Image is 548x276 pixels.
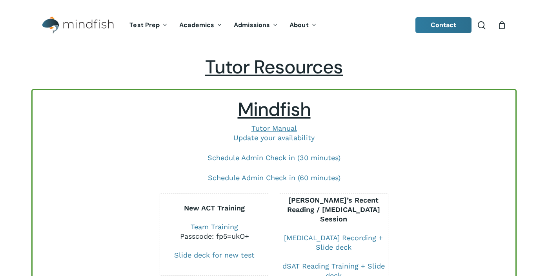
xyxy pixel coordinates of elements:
span: Tutor Resources [205,55,343,79]
a: Contact [415,17,472,33]
b: New ACT Training [184,204,245,212]
a: Schedule Admin Check in (60 minutes) [208,174,340,182]
span: Mindfish [238,97,311,122]
a: Schedule Admin Check in (30 minutes) [208,154,340,162]
a: Update your availability [233,133,315,142]
header: Main Menu [31,11,517,40]
b: [PERSON_NAME]’s Recent Reading / [MEDICAL_DATA] Session [287,196,380,223]
a: Team Training [191,223,238,231]
span: About [289,21,309,29]
div: Passcode: fp5=ukO+ [160,232,269,241]
span: Academics [179,21,214,29]
span: Admissions [234,21,270,29]
a: Slide deck for new test [174,251,255,259]
nav: Main Menu [124,11,322,40]
a: About [284,22,322,29]
a: Academics [173,22,228,29]
a: Cart [497,21,506,29]
a: Test Prep [124,22,173,29]
span: Test Prep [129,21,160,29]
a: Tutor Manual [251,124,297,132]
span: Contact [431,21,457,29]
a: [MEDICAL_DATA] Recording + Slide deck [284,234,383,251]
a: Admissions [228,22,284,29]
